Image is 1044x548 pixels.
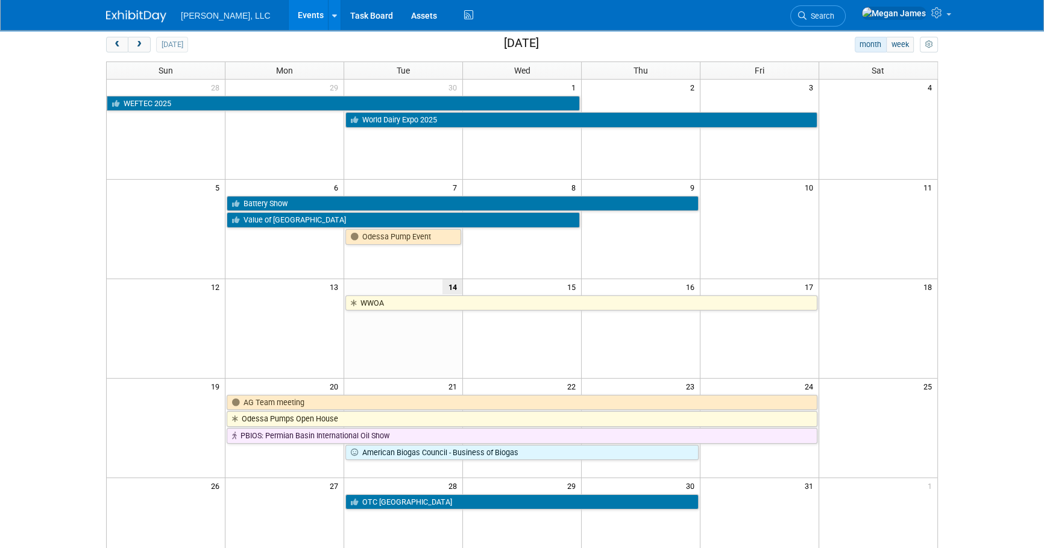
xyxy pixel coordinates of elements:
span: Mon [276,66,293,75]
a: WEFTEC 2025 [107,96,580,112]
h2: [DATE] [504,37,539,50]
span: 30 [685,478,700,493]
span: 7 [451,180,462,195]
span: 26 [210,478,225,493]
span: Sun [159,66,173,75]
span: 16 [685,279,700,294]
span: 27 [329,478,344,493]
span: 29 [329,80,344,95]
a: WWOA [345,295,817,311]
span: Sat [872,66,884,75]
span: 9 [689,180,700,195]
a: Value of [GEOGRAPHIC_DATA] [227,212,580,228]
span: 30 [447,80,462,95]
span: 23 [685,379,700,394]
span: 20 [329,379,344,394]
button: myCustomButton [920,37,938,52]
span: 13 [329,279,344,294]
span: 17 [803,279,819,294]
a: PBIOS: Permian Basin International Oil Show [227,428,817,444]
span: 1 [570,80,581,95]
span: 28 [447,478,462,493]
span: Tue [397,66,410,75]
a: Odessa Pump Event [345,229,461,245]
span: 31 [803,478,819,493]
span: Wed [514,66,530,75]
span: 18 [922,279,937,294]
a: Search [790,5,846,27]
span: Thu [634,66,648,75]
span: 22 [566,379,581,394]
span: 28 [210,80,225,95]
span: 19 [210,379,225,394]
a: AG Team meeting [227,395,817,411]
span: 25 [922,379,937,394]
span: 21 [447,379,462,394]
span: 10 [803,180,819,195]
img: ExhibitDay [106,10,166,22]
button: prev [106,37,128,52]
span: 15 [566,279,581,294]
span: 14 [442,279,462,294]
a: World Dairy Expo 2025 [345,112,817,128]
span: 12 [210,279,225,294]
span: 2 [689,80,700,95]
span: 3 [808,80,819,95]
img: Megan James [861,7,926,20]
a: American Biogas Council - Business of Biogas [345,445,699,461]
span: 29 [566,478,581,493]
button: [DATE] [156,37,188,52]
a: Odessa Pumps Open House [227,411,817,427]
span: 1 [926,478,937,493]
span: 11 [922,180,937,195]
i: Personalize Calendar [925,41,932,49]
span: [PERSON_NAME], LLC [181,11,271,20]
button: week [886,37,914,52]
a: Battery Show [227,196,698,212]
span: Fri [755,66,764,75]
span: 8 [570,180,581,195]
span: 6 [333,180,344,195]
span: Search [807,11,834,20]
a: OTC [GEOGRAPHIC_DATA] [345,494,699,510]
span: 5 [214,180,225,195]
span: 4 [926,80,937,95]
span: 24 [803,379,819,394]
button: next [128,37,150,52]
button: month [855,37,887,52]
